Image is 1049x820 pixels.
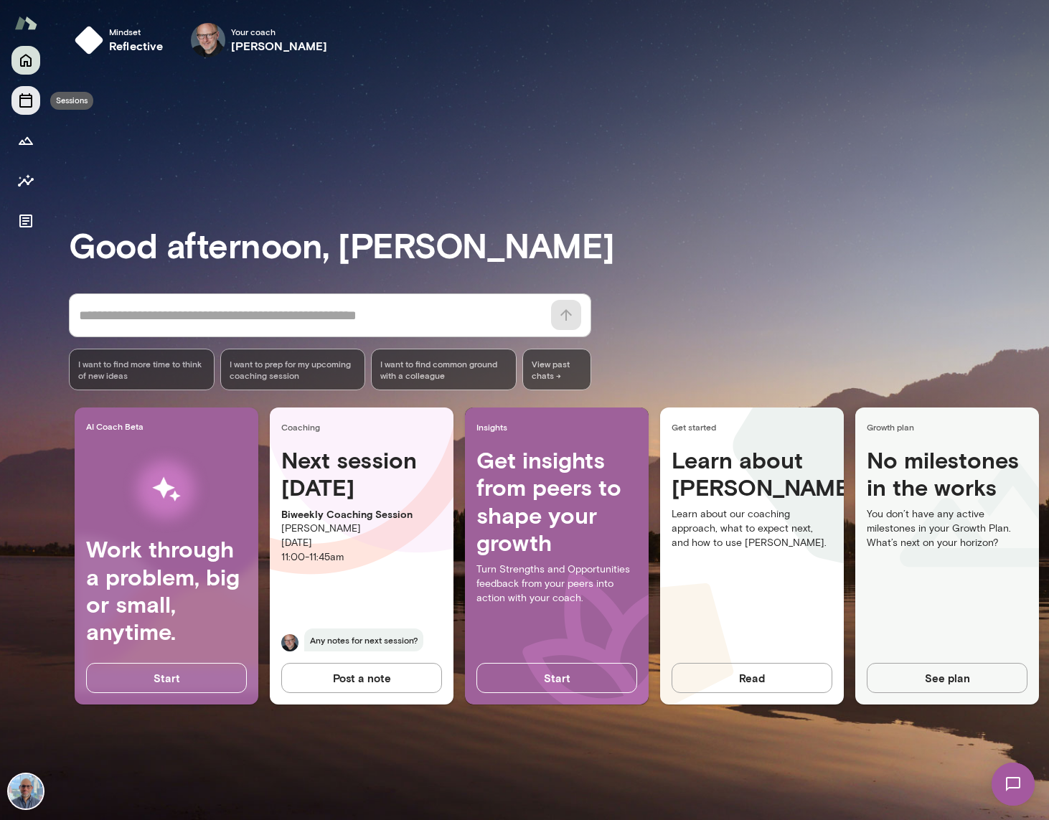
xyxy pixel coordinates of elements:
[476,421,643,433] span: Insights
[69,17,175,63] button: Mindsetreflective
[672,421,838,433] span: Get started
[476,663,637,693] button: Start
[181,17,338,63] div: Nick GouldYour coach[PERSON_NAME]
[230,358,357,381] span: I want to prep for my upcoming coaching session
[304,628,423,651] span: Any notes for next session?
[522,349,591,390] span: View past chats ->
[86,535,247,646] h4: Work through a problem, big or small, anytime.
[103,444,230,535] img: AI Workflows
[11,166,40,195] button: Insights
[281,634,298,651] img: Nick
[75,26,103,55] img: mindset
[867,421,1033,433] span: Growth plan
[281,446,442,501] h4: Next session [DATE]
[50,92,93,110] div: Sessions
[371,349,517,390] div: I want to find common ground with a colleague
[281,536,442,550] p: [DATE]
[86,420,253,432] span: AI Coach Beta
[86,663,247,693] button: Start
[11,207,40,235] button: Documents
[9,774,43,809] img: Neil Patel
[380,358,507,381] span: I want to find common ground with a colleague
[231,26,328,37] span: Your coach
[867,507,1027,550] p: You don’t have any active milestones in your Growth Plan. What’s next on your horizon?
[14,9,37,37] img: Mento
[476,562,637,605] p: Turn Strengths and Opportunities feedback from your peers into action with your coach.
[231,37,328,55] h6: [PERSON_NAME]
[281,421,448,433] span: Coaching
[281,507,442,522] p: Biweekly Coaching Session
[281,663,442,693] button: Post a note
[281,550,442,565] p: 11:00 - 11:45am
[11,126,40,155] button: Growth Plan
[220,349,366,390] div: I want to prep for my upcoming coaching session
[11,86,40,115] button: Sessions
[672,663,832,693] button: Read
[867,446,1027,507] h4: No milestones in the works
[281,522,442,536] p: [PERSON_NAME]
[69,349,215,390] div: I want to find more time to think of new ideas
[867,663,1027,693] button: See plan
[69,225,1049,265] h3: Good afternoon, [PERSON_NAME]
[11,46,40,75] button: Home
[476,446,637,557] h4: Get insights from peers to shape your growth
[672,507,832,550] p: Learn about our coaching approach, what to expect next, and how to use [PERSON_NAME].
[109,26,164,37] span: Mindset
[191,23,225,57] img: Nick Gould
[78,358,205,381] span: I want to find more time to think of new ideas
[672,446,832,501] h4: Learn about [PERSON_NAME]
[109,37,164,55] h6: reflective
